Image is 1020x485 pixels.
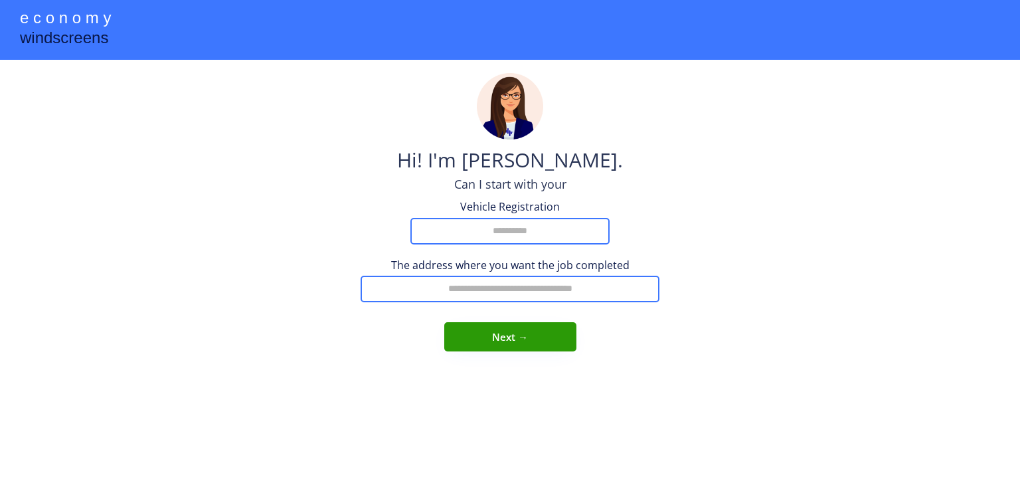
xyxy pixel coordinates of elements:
div: e c o n o m y [20,7,111,32]
div: Vehicle Registration [444,199,576,214]
div: windscreens [20,27,108,52]
div: Can I start with your [454,176,566,193]
div: Hi! I'm [PERSON_NAME]. [397,146,623,176]
button: Next → [444,322,576,351]
img: madeline.png [477,73,543,140]
div: The address where you want the job completed [361,258,659,272]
